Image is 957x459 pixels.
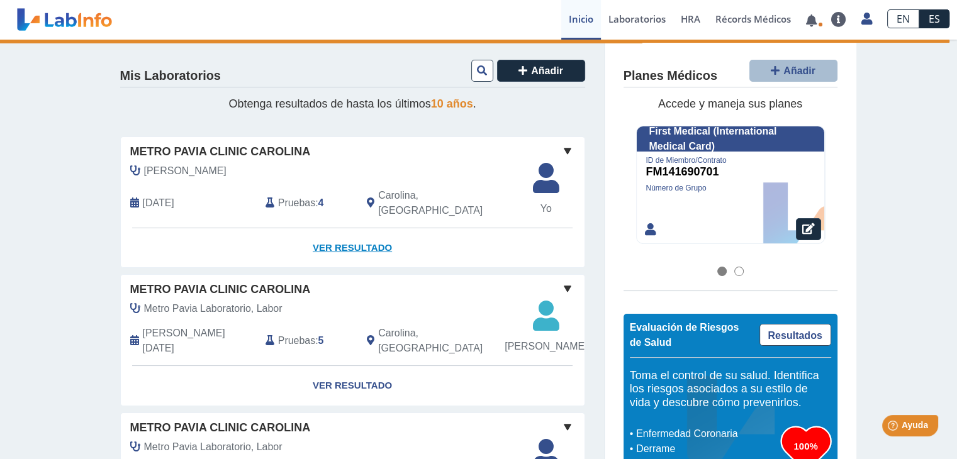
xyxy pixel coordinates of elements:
div: : [256,326,357,356]
button: Añadir [749,60,837,82]
a: EN [887,9,919,28]
a: Resultados [759,324,831,346]
span: Evaluación de Riesgos de Salud [630,322,739,348]
h3: 100% [781,438,831,454]
span: Metro Pavia Clinic Carolina [130,143,311,160]
span: Pruebas [278,196,315,211]
span: 2024-01-09 [143,326,256,356]
span: Metro Pavia Laboratorio, Labor [144,440,283,455]
span: HRA [681,13,700,25]
li: Derrame [633,441,781,456]
span: [PERSON_NAME] [505,339,587,354]
button: Añadir [497,60,585,82]
span: Añadir [531,65,563,76]
span: Yo [525,201,567,216]
span: 2025-08-15 [143,196,174,211]
span: Carolina, PR [378,188,517,218]
a: Ver Resultado [121,366,585,406]
a: ES [919,9,949,28]
span: Añadir [783,65,815,76]
b: 4 [318,197,324,208]
span: Metro Pavia Laboratorio, Labor [144,301,283,316]
span: Metro Pavia Clinic Carolina [130,281,311,298]
span: Hernandez Davila, Leticia [144,163,227,179]
span: Pruebas [278,333,315,348]
b: 5 [318,335,324,346]
h4: Planes Médicos [624,69,717,84]
span: Carolina, PR [378,326,517,356]
iframe: Help widget launcher [845,410,943,445]
span: Obtenga resultados de hasta los últimos . [228,97,476,110]
span: Accede y maneja sus planes [658,97,802,110]
span: 10 años [431,97,473,110]
h4: Mis Laboratorios [120,69,221,84]
span: Metro Pavia Clinic Carolina [130,419,311,436]
a: Ver Resultado [121,228,585,268]
div: : [256,188,357,218]
h5: Toma el control de su salud. Identifica los riesgos asociados a su estilo de vida y descubre cómo... [630,369,831,410]
li: Enfermedad Coronaria [633,426,781,441]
